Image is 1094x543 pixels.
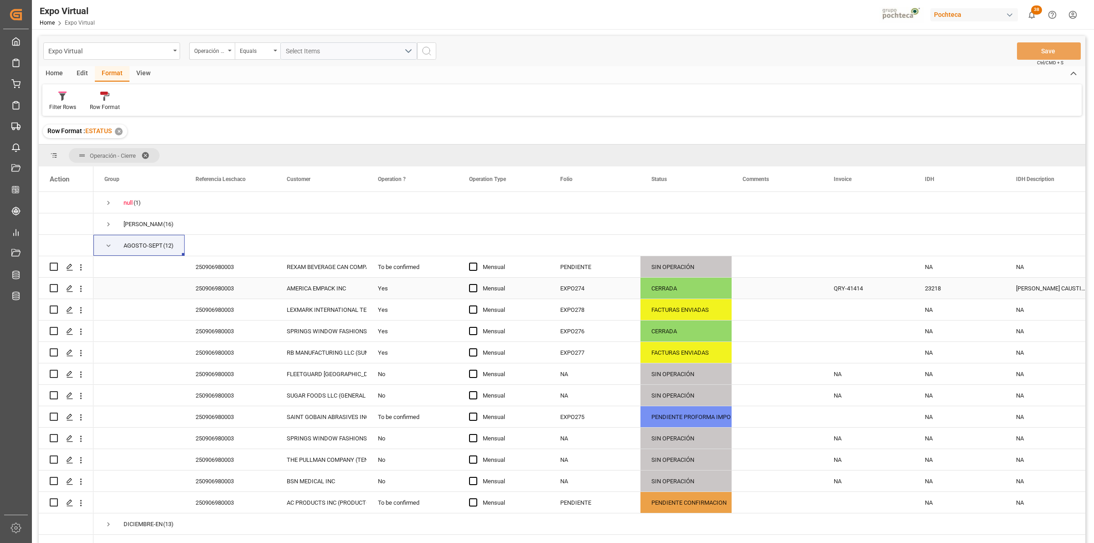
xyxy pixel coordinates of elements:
[90,103,120,111] div: Row Format
[185,471,276,491] div: 250906980003
[367,449,458,470] div: No
[115,128,123,135] div: ✕
[367,342,458,363] div: Yes
[50,175,69,183] div: Action
[914,256,1005,277] div: NA
[743,176,769,182] span: Comments
[235,42,280,60] button: open menu
[549,428,640,449] div: NA
[39,471,93,492] div: Press SPACE to select this row.
[196,176,246,182] span: Referencia Leschaco
[483,300,538,321] div: Mensual
[651,176,667,182] span: Status
[549,471,640,491] div: NA
[483,321,538,342] div: Mensual
[163,214,174,235] span: (16)
[185,385,276,406] div: 250906980003
[286,47,325,55] span: Select Items
[367,492,458,513] div: To be confirmed
[124,514,162,535] div: DICIEMBRE-ENERO
[39,299,93,321] div: Press SPACE to select this row.
[930,8,1018,21] div: Pochteca
[287,257,356,278] div: REXAM BEVERAGE CAN COMPANY (BALL METAL)
[70,66,95,82] div: Edit
[823,363,914,384] div: NA
[1037,59,1063,66] span: Ctrl/CMD + S
[39,321,93,342] div: Press SPACE to select this row.
[287,471,356,492] div: BSN MEDICAL INC
[39,66,70,82] div: Home
[914,321,1005,341] div: NA
[549,278,640,299] div: EXPO274
[483,450,538,471] div: Mensual
[1022,5,1042,25] button: show 38 new notifications
[367,321,458,341] div: Yes
[925,176,934,182] span: IDH
[240,45,271,55] div: Equals
[823,385,914,406] div: NA
[287,321,356,342] div: SPRINGS WINDOW FASHIONS LLC PLANTA 1
[914,278,1005,299] div: 23218
[185,406,276,427] div: 250906980003
[129,66,157,82] div: View
[483,342,538,363] div: Mensual
[914,471,1005,491] div: NA
[43,42,180,60] button: open menu
[914,406,1005,427] div: NA
[39,363,93,385] div: Press SPACE to select this row.
[914,385,1005,406] div: NA
[367,428,458,449] div: No
[104,176,119,182] span: Group
[914,363,1005,384] div: NA
[549,256,640,277] div: PENDIENTE
[185,342,276,363] div: 250906980003
[287,300,356,321] div: LEXMARK INTERNATIONAL TECHNOLOGY, SA RL
[483,471,538,492] div: Mensual
[483,257,538,278] div: Mensual
[189,42,235,60] button: open menu
[39,428,93,449] div: Press SPACE to select this row.
[914,492,1005,513] div: NA
[287,492,356,513] div: AC PRODUCTS INC (PRODUCTOS RIVIAL)
[47,127,85,134] span: Row Format :
[1031,5,1042,15] span: 38
[163,235,174,256] span: (12)
[287,407,356,428] div: SAINT GOBAIN ABRASIVES INC
[483,492,538,513] div: Mensual
[367,385,458,406] div: No
[39,278,93,299] div: Press SPACE to select this row.
[287,450,356,471] div: THE PULLMAN COMPANY (TENNECO)
[914,342,1005,363] div: NA
[124,214,162,235] div: [PERSON_NAME]
[651,407,721,428] div: PENDIENTE PROFORMA IMPO
[1042,5,1063,25] button: Help Center
[879,7,924,23] img: pochtecaImg.jpg_1689854062.jpg
[914,428,1005,449] div: NA
[367,363,458,384] div: No
[483,407,538,428] div: Mensual
[287,428,356,449] div: SPRINGS WINDOW FASHIONS LLC PLANTA 2
[287,278,356,299] div: AMERICA EMPACK INC
[185,363,276,384] div: 250906980003
[367,256,458,277] div: To be confirmed
[287,176,310,182] span: Customer
[40,20,55,26] a: Home
[134,192,141,213] span: (1)
[1016,176,1054,182] span: IDH Description
[651,300,721,321] div: FACTURAS ENVIADAS
[651,257,721,278] div: SIN OPERACIÓN
[49,103,76,111] div: Filter Rows
[549,363,640,384] div: NA
[823,471,914,491] div: NA
[549,299,640,320] div: EXPO278
[39,256,93,278] div: Press SPACE to select this row.
[651,342,721,363] div: FACTURAS ENVIADAS
[287,342,356,363] div: RB MANUFACTURING LLC (SUMMIT)
[549,342,640,363] div: EXPO277
[39,385,93,406] div: Press SPACE to select this row.
[834,176,851,182] span: Invoice
[914,299,1005,320] div: NA
[185,299,276,320] div: 250906980003
[483,428,538,449] div: Mensual
[39,192,93,213] div: Press SPACE to select this row.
